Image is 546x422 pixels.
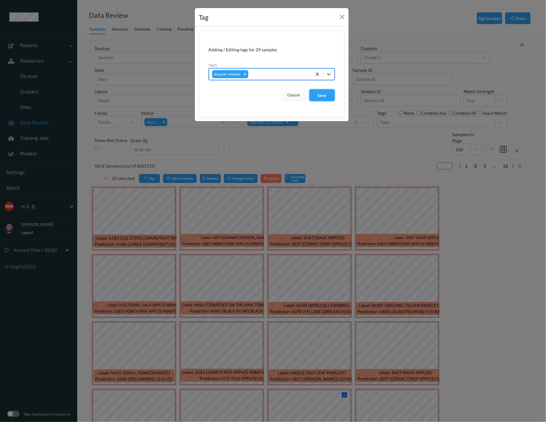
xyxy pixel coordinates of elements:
[209,62,217,68] label: Tags
[199,12,209,22] div: Tag
[309,89,335,101] button: Save
[338,13,346,21] button: Close
[241,70,248,78] div: Remove shopper mistake
[281,89,306,101] button: Cancel
[212,70,241,78] div: shopper mistake
[209,47,335,53] div: Adding / Editing tags for 29 samples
